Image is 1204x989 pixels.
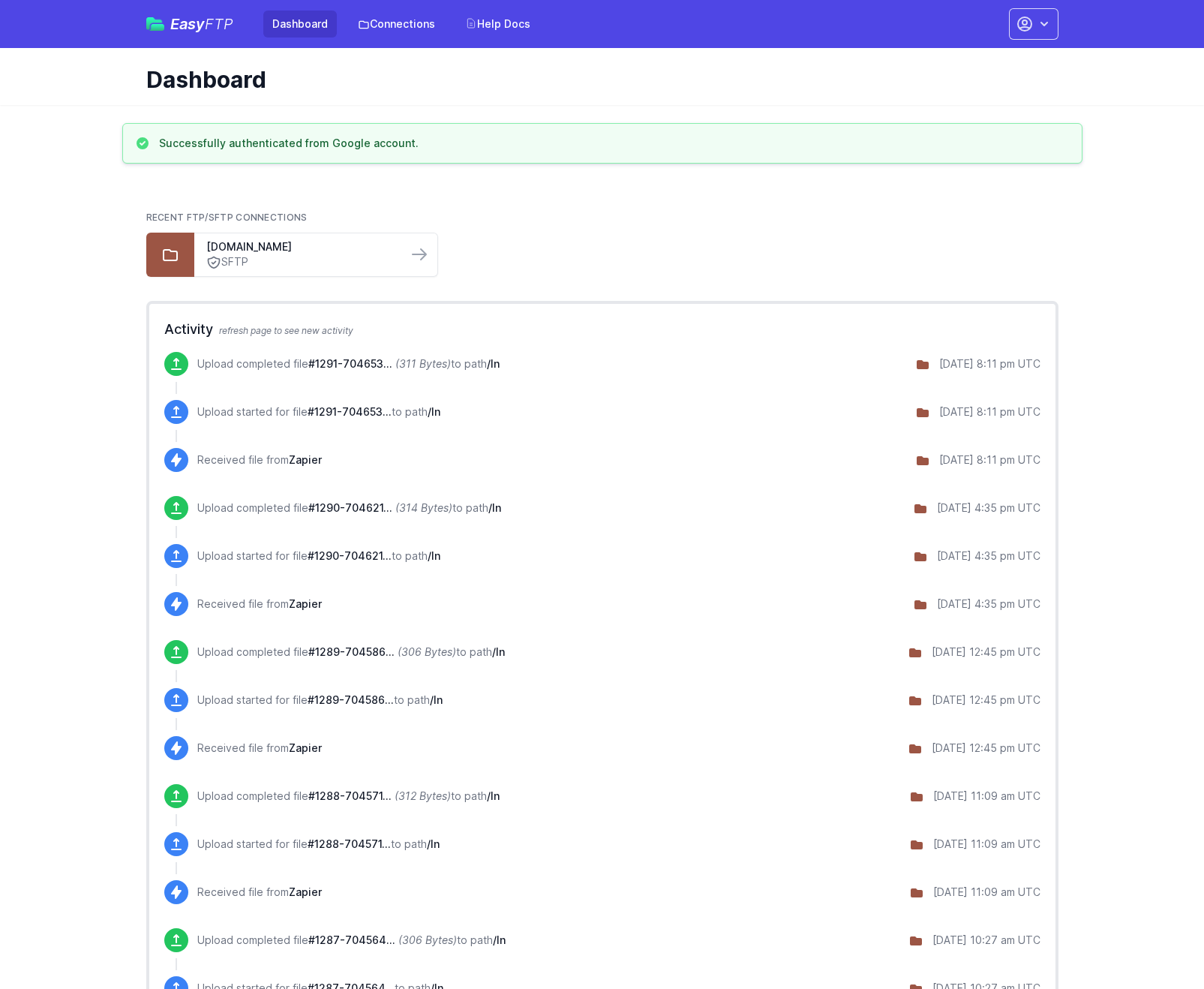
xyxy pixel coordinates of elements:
a: EasyFTP [146,17,233,32]
span: /In [428,405,440,418]
p: Upload completed file to path [197,501,501,516]
p: Upload completed file to path [197,789,500,804]
span: Zapier [289,885,322,898]
i: (311 Bytes) [395,357,451,370]
span: /In [428,549,440,562]
span: #1291-7046534431048.json [308,405,392,418]
a: [DOMAIN_NAME] [206,239,395,254]
div: [DATE] 8:11 pm UTC [939,404,1040,419]
p: Upload completed file to path [197,356,500,371]
span: #1290-7046210584904.json [308,549,392,562]
p: Upload completed file to path [197,645,505,660]
h3: Successfully authenticated from Google account. [159,136,419,151]
div: [DATE] 12:45 pm UTC [932,741,1040,756]
span: /In [427,837,440,850]
div: [DATE] 8:11 pm UTC [939,452,1040,467]
span: #1291-7046534431048.json [308,357,392,370]
p: Received file from [197,452,322,467]
div: [DATE] 4:35 pm UTC [937,549,1040,564]
span: Easy [170,17,233,32]
div: [DATE] 11:09 am UTC [933,885,1040,900]
p: Received file from [197,597,322,612]
a: Dashboard [263,11,337,38]
div: [DATE] 11:09 am UTC [933,837,1040,852]
span: /In [492,645,505,658]
a: Help Docs [456,11,539,38]
span: /In [487,357,500,370]
span: #1287-7045647335752.json [308,933,395,946]
i: (312 Bytes) [395,789,451,802]
div: [DATE] 10:27 am UTC [932,933,1040,948]
span: Zapier [289,741,322,754]
div: [DATE] 11:09 am UTC [933,789,1040,804]
a: SFTP [206,254,395,270]
span: Zapier [289,597,322,610]
span: #1289-7045861605704.json [308,693,394,706]
p: Received file from [197,741,322,756]
p: Upload started for file to path [197,693,443,708]
span: #1290-7046210584904.json [308,501,392,514]
span: refresh page to see new activity [219,325,353,336]
p: Upload completed file to path [197,933,506,948]
p: Upload started for file to path [197,404,440,419]
h2: Recent FTP/SFTP Connections [146,212,1058,224]
a: Connections [349,11,444,38]
span: /In [493,933,506,946]
div: [DATE] 12:45 pm UTC [932,693,1040,708]
div: [DATE] 4:35 pm UTC [937,597,1040,612]
span: /In [488,501,501,514]
div: [DATE] 12:45 pm UTC [932,645,1040,660]
div: [DATE] 4:35 pm UTC [937,501,1040,516]
i: (306 Bytes) [398,645,456,658]
p: Upload started for file to path [197,549,440,564]
p: Upload started for file to path [197,837,440,852]
span: #1288-7045714018632.json [308,837,391,850]
span: Zapier [289,453,322,466]
h2: Activity [164,319,1040,340]
img: easyftp_logo.png [146,17,164,31]
span: FTP [205,15,233,33]
span: /In [487,789,500,802]
span: #1289-7045861605704.json [308,645,395,658]
span: /In [430,693,443,706]
div: [DATE] 8:11 pm UTC [939,356,1040,371]
i: (306 Bytes) [398,933,457,946]
span: #1288-7045714018632.json [308,789,392,802]
p: Received file from [197,885,322,900]
i: (314 Bytes) [395,501,452,514]
h1: Dashboard [146,66,1046,93]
